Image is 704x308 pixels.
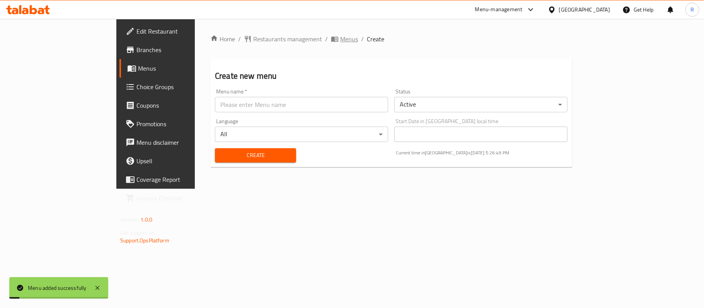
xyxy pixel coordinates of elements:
span: Branches [136,45,228,54]
span: Menus [138,64,228,73]
li: / [238,34,241,44]
a: Branches [119,41,234,59]
span: 1.0.0 [140,215,152,225]
span: Restaurants management [253,34,322,44]
nav: breadcrumb [210,34,572,44]
p: Current time in [GEOGRAPHIC_DATA] is [DATE] 5:26:49 PM [396,149,568,156]
h2: Create new menu [215,70,568,82]
a: Upsell [119,152,234,170]
span: Menu disclaimer [136,138,228,147]
a: Coverage Report [119,170,234,189]
span: Create [367,34,384,44]
div: Active [394,97,568,112]
a: Grocery Checklist [119,189,234,207]
span: Promotions [136,119,228,129]
a: Coupons [119,96,234,115]
button: Create [215,148,296,162]
span: Create [221,151,290,160]
span: Choice Groups [136,82,228,91]
span: Get support on: [120,228,156,238]
a: Support.OpsPlatform [120,235,169,245]
div: Menu-management [475,5,523,14]
a: Menus [119,59,234,78]
span: Edit Restaurant [136,27,228,36]
div: [GEOGRAPHIC_DATA] [559,5,610,14]
li: / [325,34,328,44]
span: Coupons [136,101,228,110]
div: All [215,127,388,142]
a: Edit Restaurant [119,22,234,41]
span: R [690,5,694,14]
a: Promotions [119,115,234,133]
span: Menus [340,34,358,44]
a: Restaurants management [244,34,322,44]
a: Menus [331,34,358,44]
li: / [361,34,364,44]
span: Grocery Checklist [136,193,228,203]
div: Menu added successfully [28,284,87,292]
span: Upsell [136,156,228,166]
span: Coverage Report [136,175,228,184]
a: Choice Groups [119,78,234,96]
a: Menu disclaimer [119,133,234,152]
span: Version: [120,215,139,225]
input: Please enter Menu name [215,97,388,112]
